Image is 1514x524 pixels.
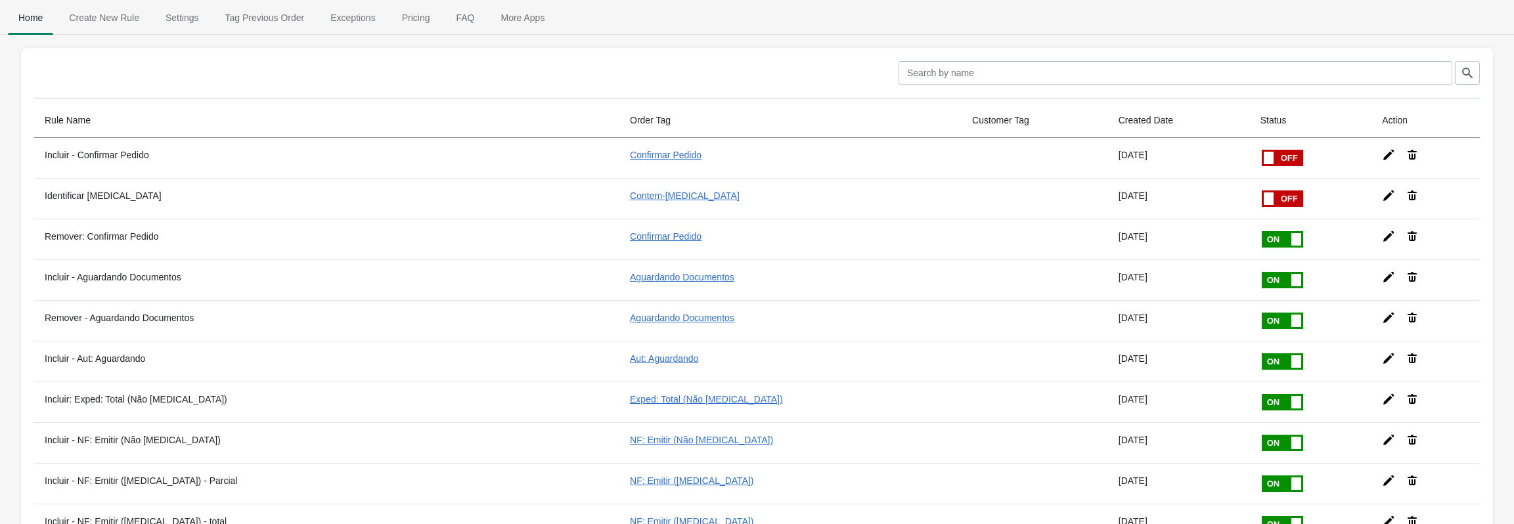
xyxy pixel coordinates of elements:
[630,231,701,242] a: Confirmar Pedido
[34,259,619,300] th: Incluir - Aguardando Documentos
[619,103,962,138] th: Order Tag
[962,103,1108,138] th: Customer Tag
[1108,300,1250,341] td: [DATE]
[5,1,56,35] button: Home
[391,6,441,30] span: Pricing
[34,300,619,341] th: Remover - Aguardando Documentos
[34,382,619,422] th: Incluir: Exped: Total (Não [MEDICAL_DATA])
[630,190,740,201] a: Contem-[MEDICAL_DATA]
[34,219,619,259] th: Remover: Confirmar Pedido
[1108,138,1250,178] td: [DATE]
[215,6,315,30] span: Tag Previous Order
[155,6,210,30] span: Settings
[630,435,773,445] a: NF: Emitir (Não [MEDICAL_DATA])
[1108,219,1250,259] td: [DATE]
[1108,103,1250,138] th: Created Date
[1108,463,1250,504] td: [DATE]
[34,138,619,178] th: Incluir - Confirmar Pedido
[34,463,619,504] th: Incluir - NF: Emitir ([MEDICAL_DATA]) - Parcial
[630,353,698,364] a: Aut: Aguardando
[320,6,386,30] span: Exceptions
[34,178,619,219] th: Identificar [MEDICAL_DATA]
[445,6,485,30] span: FAQ
[34,341,619,382] th: Incluir - Aut: Aguardando
[630,272,734,282] a: Aguardando Documentos
[56,1,152,35] button: Create_New_Rule
[1108,259,1250,300] td: [DATE]
[630,150,701,160] a: Confirmar Pedido
[490,6,555,30] span: More Apps
[1108,422,1250,463] td: [DATE]
[630,313,734,323] a: Aguardando Documentos
[1108,178,1250,219] td: [DATE]
[630,394,783,404] a: Exped: Total (Não [MEDICAL_DATA])
[58,6,150,30] span: Create New Rule
[34,103,619,138] th: Rule Name
[630,475,754,486] a: NF: Emitir ([MEDICAL_DATA])
[1108,382,1250,422] td: [DATE]
[899,61,1452,85] input: Search by name
[1250,103,1371,138] th: Status
[34,422,619,463] th: Incluir - NF: Emitir (Não [MEDICAL_DATA])
[152,1,212,35] button: Settings
[1371,103,1480,138] th: Action
[1108,341,1250,382] td: [DATE]
[8,6,53,30] span: Home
